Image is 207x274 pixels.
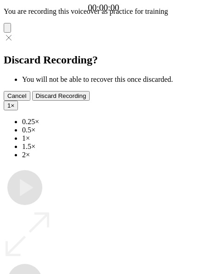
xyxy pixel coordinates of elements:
button: Discard Recording [32,91,90,101]
li: 1× [22,134,203,143]
h2: Discard Recording? [4,54,203,66]
li: 2× [22,151,203,159]
li: You will not be able to recover this once discarded. [22,75,203,84]
li: 0.5× [22,126,203,134]
span: 1 [7,102,11,109]
li: 0.25× [22,118,203,126]
button: Cancel [4,91,30,101]
button: 1× [4,101,18,110]
p: You are recording this voiceover as practice for training [4,7,203,16]
a: 00:00:00 [88,3,119,13]
li: 1.5× [22,143,203,151]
